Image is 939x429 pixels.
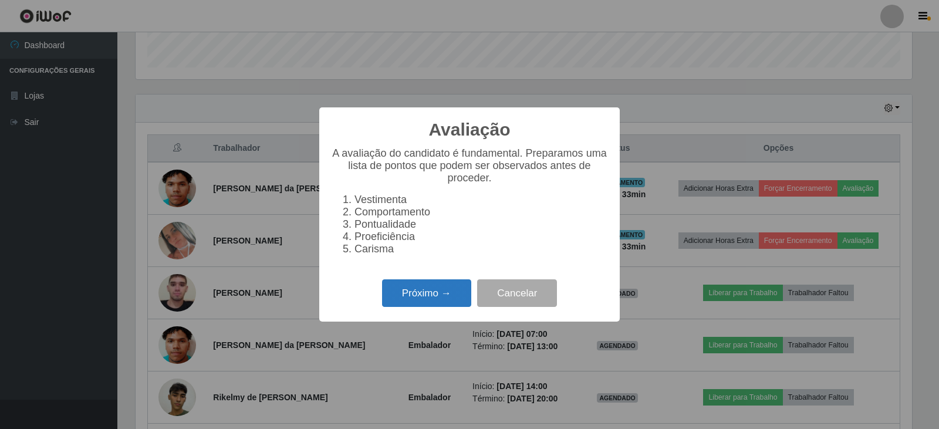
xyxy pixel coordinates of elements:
[354,206,608,218] li: Comportamento
[354,218,608,231] li: Pontualidade
[477,279,557,307] button: Cancelar
[354,243,608,255] li: Carisma
[354,231,608,243] li: Proeficiência
[354,194,608,206] li: Vestimenta
[429,119,511,140] h2: Avaliação
[331,147,608,184] p: A avaliação do candidato é fundamental. Preparamos uma lista de pontos que podem ser observados a...
[382,279,471,307] button: Próximo →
